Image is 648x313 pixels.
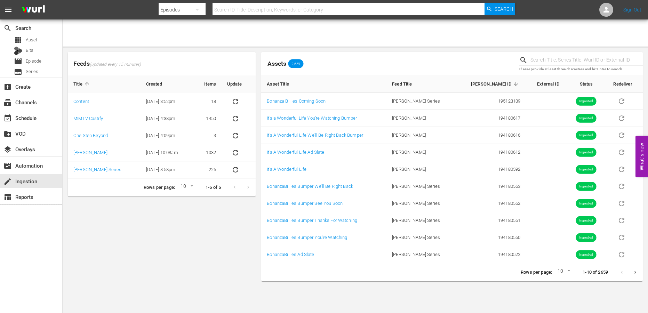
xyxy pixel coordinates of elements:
span: Title [73,81,91,87]
input: Search Title, Series Title, Wurl ID or External ID [530,55,643,65]
span: Ingestion [3,177,12,186]
th: External ID [526,75,565,93]
a: It's A Wonderful Life We'll Be Right Back Bumper [267,133,363,138]
table: sticky table [261,75,643,263]
a: BonanzaBillies Bumper We'll Be Right Back [267,184,353,189]
span: Ingested [576,252,597,257]
span: Search [3,24,12,32]
td: 194180552 [455,195,526,212]
span: menu [4,6,13,14]
th: Update [222,75,256,93]
span: Asset is in future lineups. Remove all episodes that contain this asset before redelivering [613,132,630,137]
td: [DATE] 4:38pm [141,110,193,127]
span: 2,659 [288,62,303,66]
img: ans4CAIJ8jUAAAAAAAAAAAAAAAAAAAAAAAAgQb4GAAAAAAAAAAAAAAAAAAAAAAAAJMjXAAAAAAAAAAAAAAAAAAAAAAAAgAT5G... [17,2,50,18]
span: [PERSON_NAME] ID [471,81,520,87]
th: Redeliver [608,75,643,93]
button: Search [485,3,515,15]
td: 225 [193,161,222,178]
div: 10 [555,267,571,278]
td: [PERSON_NAME] [386,161,455,178]
a: It's A Wonderful Life Ad Slate [267,150,324,155]
span: Ingested [576,218,597,223]
td: 194180592 [455,161,526,178]
td: 1450 [193,110,222,127]
span: Ingested [576,184,597,189]
a: Content [73,99,89,104]
a: It's a Wonderful Life You're Watching Bumper [267,115,357,121]
span: Ingested [576,99,597,104]
td: [PERSON_NAME] [386,110,455,127]
a: [PERSON_NAME] [73,150,107,155]
button: Next page [629,266,642,279]
th: Feed Title [386,75,455,93]
a: [PERSON_NAME] Series [73,167,121,172]
td: 1032 [193,144,222,161]
td: 3 [193,127,222,144]
td: [PERSON_NAME] Series [386,246,455,263]
span: Asset [14,36,22,44]
td: 194180522 [455,246,526,263]
td: 194180612 [455,144,526,161]
td: 195123139 [455,93,526,110]
a: Bonanza Billies Coming Soon [267,98,326,104]
span: Ingested [576,150,597,155]
span: Asset Title [267,81,298,87]
td: [DATE] 10:08am [141,144,193,161]
span: Episode [14,57,22,65]
span: Created [146,81,171,87]
span: Create [3,83,12,91]
td: 18 [193,93,222,110]
span: Asset is in future lineups. Remove all episodes that contain this asset before redelivering [613,149,630,154]
th: Status [565,75,608,93]
span: Overlays [3,145,12,154]
a: BonanzaBillies Bumper See You Soon [267,201,343,206]
td: [PERSON_NAME] Series [386,229,455,246]
span: Asset is in future lineups. Remove all episodes that contain this asset before redelivering [613,98,630,103]
td: [PERSON_NAME] [386,127,455,144]
a: One Step Beyond [73,133,108,138]
td: [PERSON_NAME] Series [386,212,455,229]
p: Rows per page: [521,269,552,276]
td: 194180616 [455,127,526,144]
span: Ingested [576,167,597,172]
td: 194180551 [455,212,526,229]
a: MIMTV Castify [73,116,103,121]
div: Bits [14,47,22,55]
td: 194180550 [455,229,526,246]
span: Bits [26,47,33,54]
table: sticky table [68,75,256,178]
p: 1-5 of 5 [206,184,221,191]
td: 194180617 [455,110,526,127]
button: Open Feedback Widget [635,136,648,177]
span: Ingested [576,116,597,121]
span: Assets [267,60,286,67]
span: (updated every 15 minutes) [90,62,141,67]
p: 1-10 of 2659 [583,269,608,276]
td: [DATE] 3:52pm [141,93,193,110]
span: Schedule [3,114,12,122]
td: 194180553 [455,178,526,195]
span: Series [14,68,22,76]
a: Sign Out [623,7,641,13]
td: [PERSON_NAME] Series [386,195,455,212]
span: Asset is in future lineups. Remove all episodes that contain this asset before redelivering [613,166,630,171]
span: Reports [3,193,12,201]
span: Asset is in future lineups. Remove all episodes that contain this asset before redelivering [613,115,630,120]
span: Asset [26,37,37,43]
a: It's A Wonderful Life [267,167,306,172]
span: Episode [26,58,41,65]
td: [PERSON_NAME] Series [386,178,455,195]
a: BonanzaBillies Bumper Thanks For Watching [267,218,357,223]
th: Items [193,75,222,93]
span: Channels [3,98,12,107]
a: BonanzaBillies Bumper You're Watching [267,235,347,240]
p: Rows per page: [144,184,175,191]
span: Asset is in future lineups. Remove all episodes that contain this asset before redelivering [613,200,630,206]
td: [PERSON_NAME] [386,144,455,161]
span: VOD [3,130,12,138]
td: [DATE] 3:58pm [141,161,193,178]
span: Ingested [576,235,597,240]
span: Series [26,68,38,75]
span: Feeds [68,58,256,70]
